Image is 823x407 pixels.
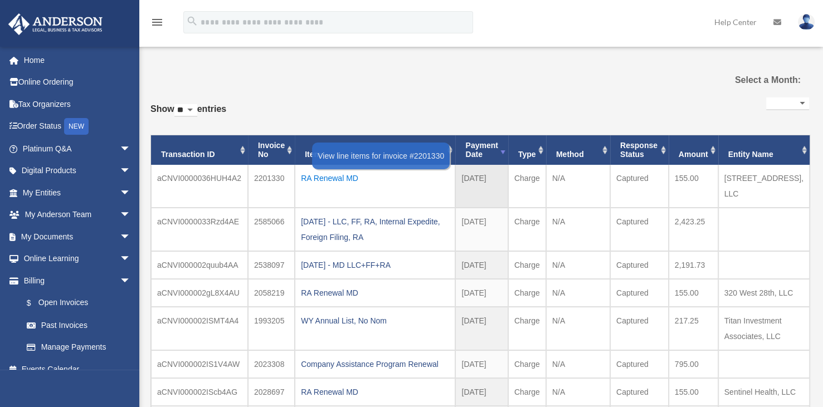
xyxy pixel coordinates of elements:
[120,138,142,160] span: arrow_drop_down
[16,336,148,359] a: Manage Payments
[546,135,610,165] th: Method: activate to sort column ascending
[151,208,248,251] td: aCNVI0000033Rzd4AE
[248,208,295,251] td: 2585066
[248,135,295,165] th: Invoice No: activate to sort column ascending
[301,313,449,328] div: WY Annual List, No Nom
[150,16,164,29] i: menu
[120,182,142,204] span: arrow_drop_down
[508,378,546,406] td: Charge
[718,135,810,165] th: Entity Name: activate to sort column ascending
[301,384,449,400] div: RA Renewal MD
[16,314,142,336] a: Past Invoices
[718,279,810,307] td: 320 West 28th, LLC
[120,204,142,227] span: arrow_drop_down
[5,13,106,35] img: Anderson Advisors Platinum Portal
[174,104,197,117] select: Showentries
[248,350,295,378] td: 2023308
[150,19,164,29] a: menu
[669,350,718,378] td: 795.00
[151,307,248,350] td: aCNVI000002ISMT4A4
[508,350,546,378] td: Charge
[669,251,718,279] td: 2,191.73
[151,378,248,406] td: aCNVI000002IScb4AG
[669,165,718,208] td: 155.00
[120,269,142,292] span: arrow_drop_down
[610,279,669,307] td: Captured
[508,135,546,165] th: Type: activate to sort column ascending
[120,160,142,183] span: arrow_drop_down
[248,251,295,279] td: 2538097
[610,135,669,165] th: Response Status: activate to sort column ascending
[8,269,148,292] a: Billingarrow_drop_down
[120,225,142,248] span: arrow_drop_down
[508,165,546,208] td: Charge
[798,14,815,30] img: User Pic
[8,204,148,226] a: My Anderson Teamarrow_drop_down
[718,307,810,350] td: Titan Investment Associates, LLC
[8,138,148,160] a: Platinum Q&Aarrow_drop_down
[151,251,248,279] td: aCNVI000002quub4AA
[455,165,508,208] td: [DATE]
[546,307,610,350] td: N/A
[64,118,89,135] div: NEW
[669,378,718,406] td: 155.00
[508,208,546,251] td: Charge
[708,72,801,88] label: Select a Month:
[150,101,226,128] label: Show entries
[151,350,248,378] td: aCNVI000002IS1V4AW
[669,135,718,165] th: Amount: activate to sort column ascending
[8,93,148,115] a: Tax Organizers
[455,279,508,307] td: [DATE]
[301,214,449,245] div: [DATE] - LLC, FF, RA, Internal Expedite, Foreign Filing, RA
[248,279,295,307] td: 2058219
[8,358,148,380] a: Events Calendar
[546,208,610,251] td: N/A
[295,135,455,165] th: Item: activate to sort column ascending
[455,135,508,165] th: Payment Date: activate to sort column ascending
[8,49,148,71] a: Home
[610,165,669,208] td: Captured
[301,257,449,273] div: [DATE] - MD LLC+FF+RA
[8,160,148,182] a: Digital Productsarrow_drop_down
[248,378,295,406] td: 2028697
[546,378,610,406] td: N/A
[508,251,546,279] td: Charge
[546,165,610,208] td: N/A
[610,378,669,406] td: Captured
[669,208,718,251] td: 2,423.25
[248,307,295,350] td: 1993205
[610,208,669,251] td: Captured
[33,296,38,310] span: $
[16,292,148,315] a: $Open Invoices
[248,165,295,208] td: 2201330
[8,248,148,270] a: Online Learningarrow_drop_down
[610,307,669,350] td: Captured
[669,279,718,307] td: 155.00
[718,165,810,208] td: [STREET_ADDRESS], LLC
[455,350,508,378] td: [DATE]
[301,356,449,372] div: Company Assistance Program Renewal
[669,307,718,350] td: 217.25
[151,165,248,208] td: aCNVI0000036HUH4A2
[8,71,148,94] a: Online Ordering
[455,208,508,251] td: [DATE]
[546,279,610,307] td: N/A
[151,279,248,307] td: aCNVI000002gL8X4AU
[301,170,449,186] div: RA Renewal MD
[8,115,148,138] a: Order StatusNEW
[508,307,546,350] td: Charge
[546,251,610,279] td: N/A
[8,182,148,204] a: My Entitiesarrow_drop_down
[151,135,248,165] th: Transaction ID: activate to sort column ascending
[120,248,142,271] span: arrow_drop_down
[186,15,198,27] i: search
[610,251,669,279] td: Captured
[455,378,508,406] td: [DATE]
[508,279,546,307] td: Charge
[8,225,148,248] a: My Documentsarrow_drop_down
[301,285,449,301] div: RA Renewal MD
[455,307,508,350] td: [DATE]
[455,251,508,279] td: [DATE]
[546,350,610,378] td: N/A
[610,350,669,378] td: Captured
